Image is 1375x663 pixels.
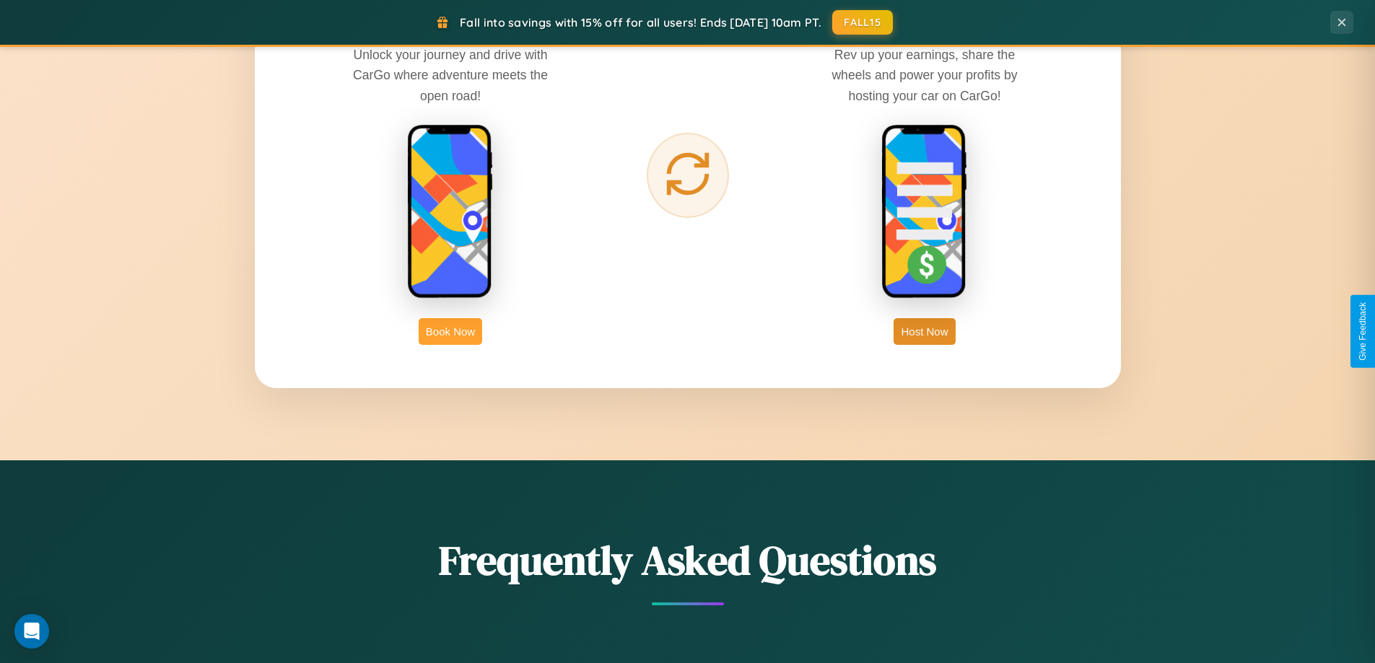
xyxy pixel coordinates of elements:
p: Rev up your earnings, share the wheels and power your profits by hosting your car on CarGo! [816,45,1033,105]
button: Book Now [419,318,482,345]
div: Open Intercom Messenger [14,614,49,649]
img: rent phone [407,124,494,300]
button: Host Now [894,318,955,345]
button: FALL15 [832,10,893,35]
h2: Frequently Asked Questions [255,532,1121,588]
span: Fall into savings with 15% off for all users! Ends [DATE] 10am PT. [460,15,821,30]
img: host phone [881,124,968,300]
p: Unlock your journey and drive with CarGo where adventure meets the open road! [342,45,559,105]
div: Give Feedback [1358,302,1368,361]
